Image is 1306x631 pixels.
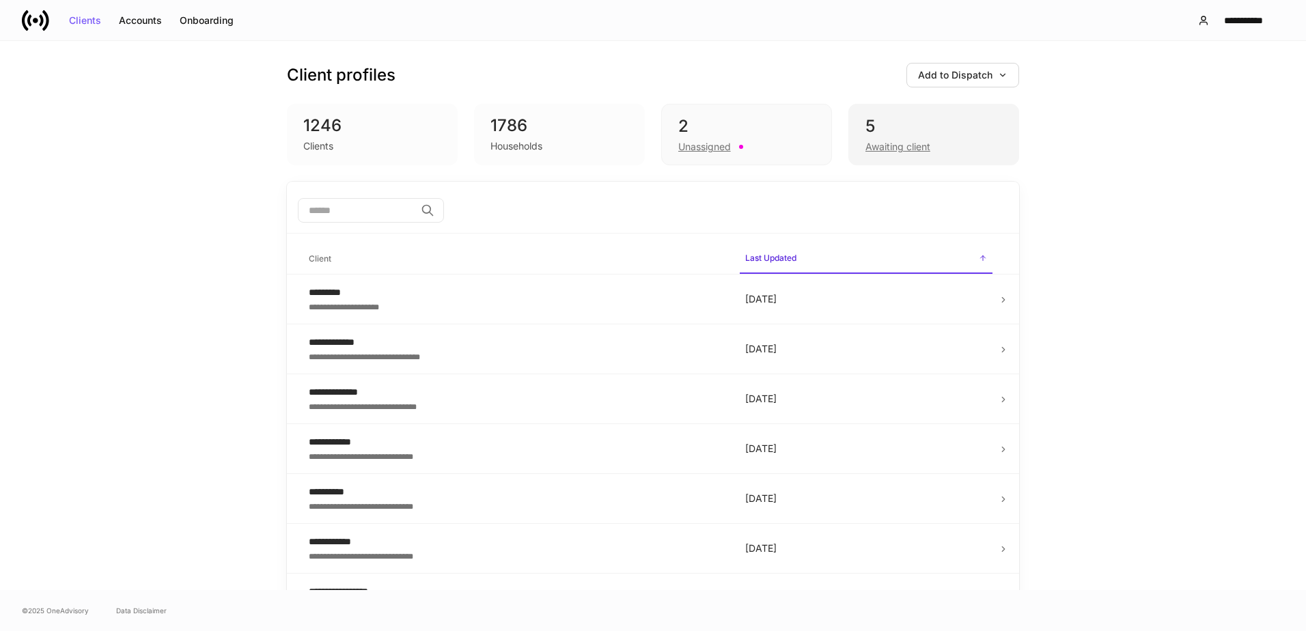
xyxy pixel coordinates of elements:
[745,492,987,505] p: [DATE]
[22,605,89,616] span: © 2025 OneAdvisory
[116,605,167,616] a: Data Disclaimer
[303,245,729,273] span: Client
[865,140,930,154] div: Awaiting client
[287,64,395,86] h3: Client profiles
[303,115,441,137] div: 1246
[110,10,171,31] button: Accounts
[745,342,987,356] p: [DATE]
[69,16,101,25] div: Clients
[740,244,992,274] span: Last Updated
[678,140,731,154] div: Unassigned
[745,251,796,264] h6: Last Updated
[745,542,987,555] p: [DATE]
[745,292,987,306] p: [DATE]
[490,139,542,153] div: Households
[678,115,815,137] div: 2
[490,115,628,137] div: 1786
[745,392,987,406] p: [DATE]
[171,10,242,31] button: Onboarding
[865,115,1002,137] div: 5
[918,70,1008,80] div: Add to Dispatch
[60,10,110,31] button: Clients
[303,139,333,153] div: Clients
[119,16,162,25] div: Accounts
[309,252,331,265] h6: Client
[906,63,1019,87] button: Add to Dispatch
[180,16,234,25] div: Onboarding
[745,442,987,455] p: [DATE]
[848,104,1019,165] div: 5Awaiting client
[661,104,832,165] div: 2Unassigned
